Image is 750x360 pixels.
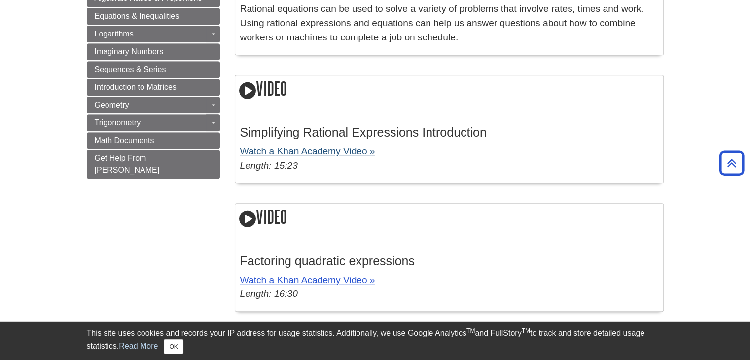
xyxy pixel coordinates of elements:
[95,118,141,127] span: Trigonometry
[95,65,166,73] span: Sequences & Series
[87,114,220,131] a: Trigonometry
[522,327,530,334] sup: TM
[240,160,298,171] em: Length: 15:23
[240,125,658,140] h3: Simplifying Rational Expressions Introduction
[240,275,375,285] a: Watch a Khan Academy Video »
[87,132,220,149] a: Math Documents
[240,288,298,299] em: Length: 16:30
[95,136,154,144] span: Math Documents
[235,204,663,232] h2: Video
[95,83,177,91] span: Introduction to Matrices
[87,97,220,113] a: Geometry
[95,12,179,20] span: Equations & Inequalities
[87,8,220,25] a: Equations & Inequalities
[240,254,658,268] h3: Factoring quadratic expressions
[87,26,220,42] a: Logarithms
[240,2,658,44] p: Rational equations can be used to solve a variety of problems that involve rates, times and work....
[240,146,375,156] a: Watch a Khan Academy Video »
[87,150,220,179] a: Get Help From [PERSON_NAME]
[119,342,158,350] a: Read More
[87,327,664,354] div: This site uses cookies and records your IP address for usage statistics. Additionally, we use Goo...
[87,61,220,78] a: Sequences & Series
[87,79,220,96] a: Introduction to Matrices
[164,339,183,354] button: Close
[95,154,160,174] span: Get Help From [PERSON_NAME]
[235,75,663,104] h2: Video
[95,101,129,109] span: Geometry
[466,327,475,334] sup: TM
[716,156,748,170] a: Back to Top
[87,43,220,60] a: Imaginary Numbers
[95,30,134,38] span: Logarithms
[95,47,164,56] span: Imaginary Numbers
